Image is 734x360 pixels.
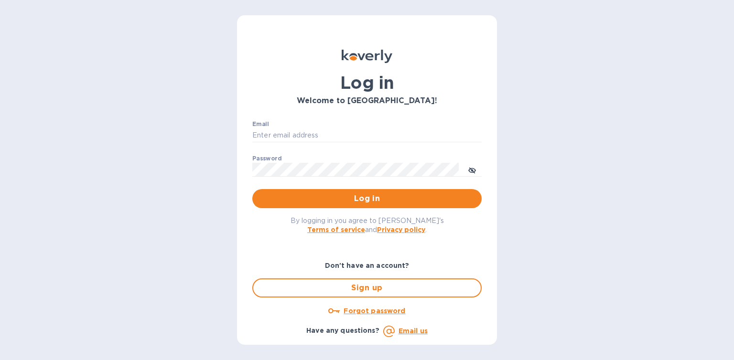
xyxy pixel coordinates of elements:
[291,217,444,233] span: By logging in you agree to [PERSON_NAME]'s and .
[261,282,473,294] span: Sign up
[252,278,482,297] button: Sign up
[399,327,428,335] a: Email us
[344,307,405,315] u: Forgot password
[252,189,482,208] button: Log in
[260,193,474,204] span: Log in
[252,73,482,93] h1: Log in
[252,121,269,127] label: Email
[342,50,392,63] img: Koverly
[325,262,410,269] b: Don't have an account?
[306,327,379,334] b: Have any questions?
[252,128,482,143] input: Enter email address
[252,156,281,161] label: Password
[463,160,482,179] button: toggle password visibility
[377,226,425,233] a: Privacy policy
[307,226,365,233] a: Terms of service
[252,96,482,106] h3: Welcome to [GEOGRAPHIC_DATA]!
